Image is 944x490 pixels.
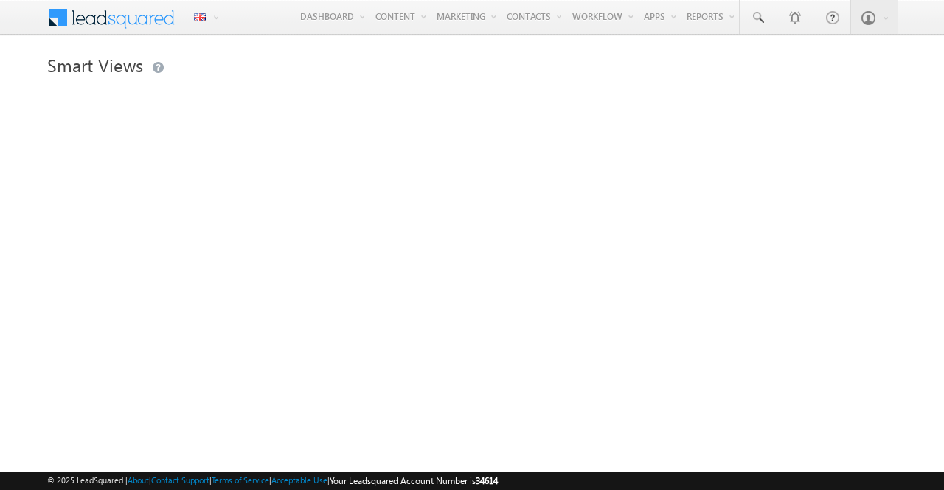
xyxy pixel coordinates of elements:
a: Contact Support [151,475,209,485]
a: Acceptable Use [271,475,327,485]
span: 34614 [476,475,498,486]
span: Smart Views [47,53,143,77]
span: © 2025 LeadSquared | | | | | [47,474,498,488]
span: Your Leadsquared Account Number is [330,475,498,486]
a: About [128,475,149,485]
a: Terms of Service [212,475,269,485]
